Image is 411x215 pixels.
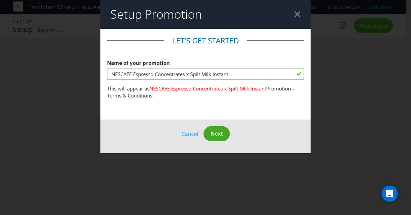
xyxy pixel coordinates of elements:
[107,59,170,66] span: Name of your promotion
[382,186,398,202] div: Open Intercom Messenger
[211,130,223,137] span: Next
[181,130,198,138] button: Cancel
[107,85,294,99] span: Promotion - Terms & Conditions.
[181,130,198,138] span: Cancel
[203,126,230,141] button: Next
[164,35,247,46] legend: Let's get started
[107,85,149,92] span: This will appear as
[149,85,266,92] span: NESCAFE Espresso Concentrates x Spilt Milk Instant
[110,8,202,21] h2: Setup Promotion
[107,68,304,80] input: e.g. My Promotion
